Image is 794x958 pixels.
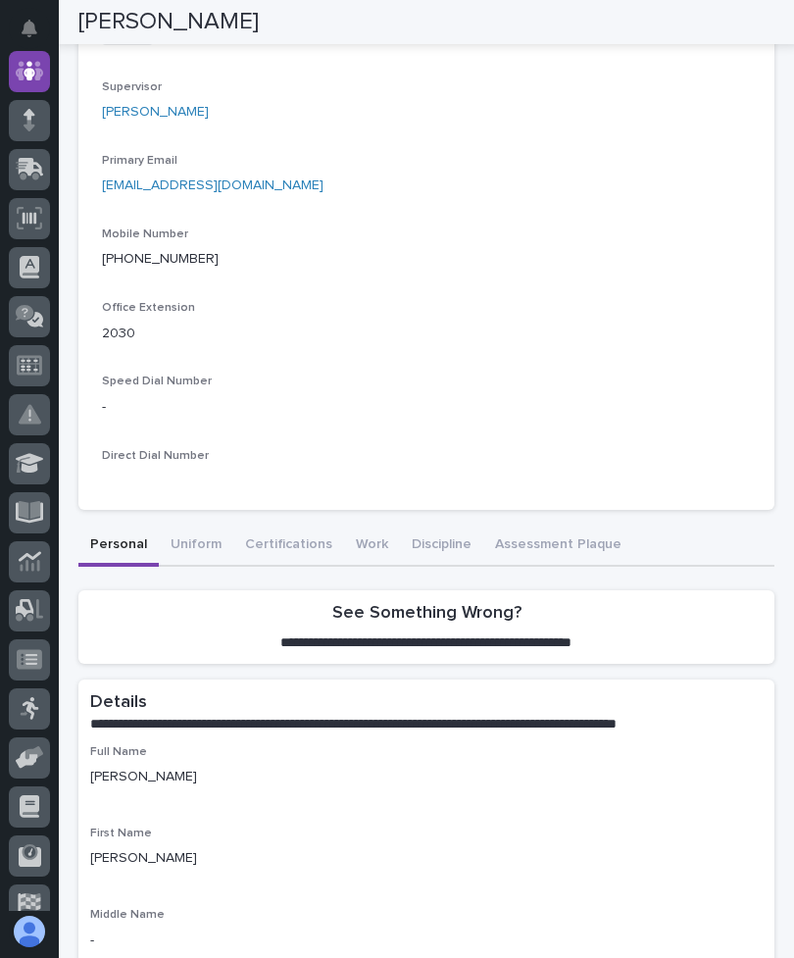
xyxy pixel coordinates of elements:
[9,911,50,952] button: users-avatar
[102,155,177,167] span: Primary Email
[102,228,188,240] span: Mobile Number
[102,178,323,192] a: [EMAIL_ADDRESS][DOMAIN_NAME]
[332,602,521,626] h2: See Something Wrong?
[9,8,50,49] button: Notifications
[90,828,152,839] span: First Name
[25,20,50,51] div: Notifications
[90,848,763,869] p: [PERSON_NAME]
[159,526,233,567] button: Uniform
[400,526,483,567] button: Discipline
[233,526,344,567] button: Certifications
[102,302,195,314] span: Office Extension
[102,450,209,462] span: Direct Dial Number
[102,81,162,93] span: Supervisor
[78,8,259,36] h2: [PERSON_NAME]
[90,931,763,951] p: -
[344,526,400,567] button: Work
[483,526,633,567] button: Assessment Plaque
[90,746,147,758] span: Full Name
[102,376,212,387] span: Speed Dial Number
[90,691,147,715] h2: Details
[102,324,751,344] p: 2030
[102,397,751,418] p: -
[90,909,165,921] span: Middle Name
[102,102,209,123] a: [PERSON_NAME]
[90,767,763,787] p: [PERSON_NAME]
[102,252,219,266] a: [PHONE_NUMBER]
[78,526,159,567] button: Personal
